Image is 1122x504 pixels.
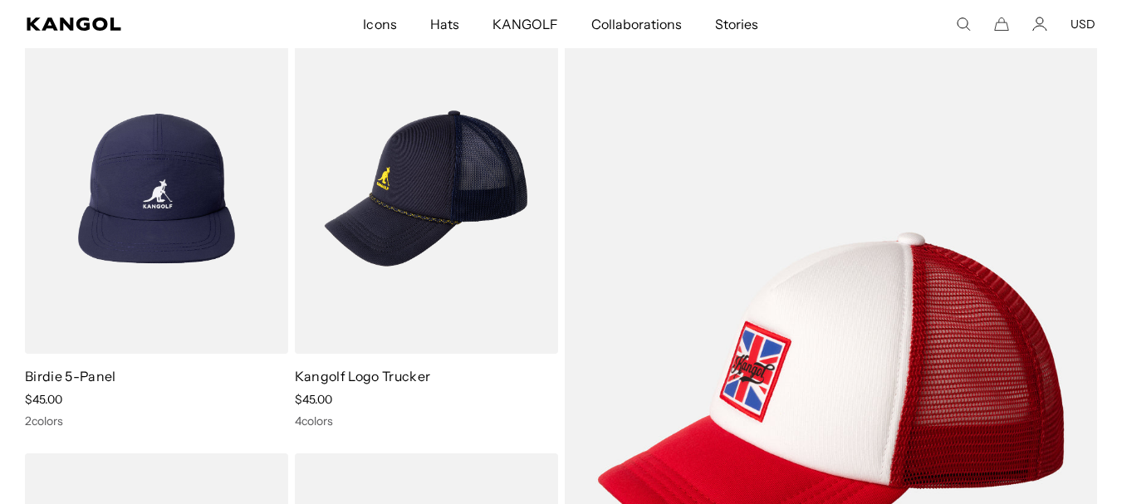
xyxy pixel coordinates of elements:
[295,413,558,428] div: 4 colors
[27,17,240,31] a: Kangol
[295,368,430,384] a: Kangolf Logo Trucker
[25,23,288,354] img: Birdie 5-Panel
[956,17,971,32] summary: Search here
[994,17,1009,32] button: Cart
[295,392,332,407] span: $45.00
[1032,17,1047,32] a: Account
[25,368,115,384] a: Birdie 5-Panel
[25,413,288,428] div: 2 colors
[1071,17,1095,32] button: USD
[295,23,558,354] img: Kangolf Logo Trucker
[25,392,62,407] span: $45.00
